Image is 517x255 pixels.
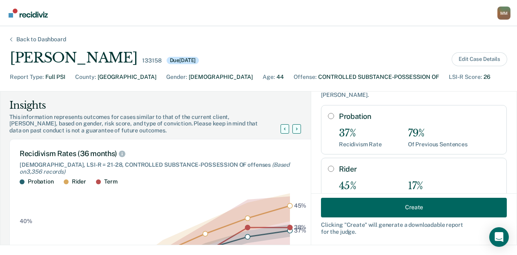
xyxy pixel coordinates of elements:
label: Probation [339,112,500,121]
div: Open Intercom Messenger [489,227,509,247]
div: Probation [28,178,54,185]
div: Gender : [166,73,187,81]
label: Rider [339,165,500,174]
div: Back to Dashboard [7,36,76,43]
div: 133158 [142,57,161,64]
button: Create [321,197,507,217]
div: Insights [9,99,290,112]
div: [PERSON_NAME] [10,49,137,66]
div: Of Previous Sentences [408,141,468,148]
div: Age : [263,73,275,81]
text: 38% [294,224,307,230]
div: 44 [276,73,284,81]
button: Edit Case Details [452,52,507,66]
div: Report Type : [10,73,44,81]
div: Offense : [294,73,316,81]
text: 40% [20,218,32,224]
div: Recidivism Rates (36 months) [20,149,307,158]
div: Rider [72,178,86,185]
div: 45% [339,180,382,192]
div: Select the disposition below that you plan to recommend for [PERSON_NAME] . [321,85,507,99]
div: 17% [408,180,468,192]
div: [DEMOGRAPHIC_DATA] [189,73,253,81]
div: County : [75,73,96,81]
div: 26 [484,73,490,81]
div: Recidivism Rate [339,141,382,148]
span: (Based on 3,356 records ) [20,161,290,175]
text: 45% [294,202,307,209]
div: [GEOGRAPHIC_DATA] [98,73,156,81]
div: CONTROLLED SUBSTANCE-POSSESSION OF [318,73,439,81]
div: Due [DATE] [167,57,199,64]
div: Full PSI [45,73,65,81]
button: Profile dropdown button [497,7,510,20]
div: [DEMOGRAPHIC_DATA], LSI-R = 21-28, CONTROLLED SUBSTANCE-POSSESSION OF offenses [20,161,307,175]
div: 37% [339,127,382,139]
div: This information represents outcomes for cases similar to that of the current client, [PERSON_NAM... [9,114,290,134]
text: 37% [294,227,307,234]
div: M M [497,7,510,20]
div: LSI-R Score : [449,73,482,81]
img: Recidiviz [9,9,48,18]
g: text [294,202,307,234]
div: Clicking " Create " will generate a downloadable report for the judge. [321,221,507,235]
div: Term [104,178,117,185]
div: 79% [408,127,468,139]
